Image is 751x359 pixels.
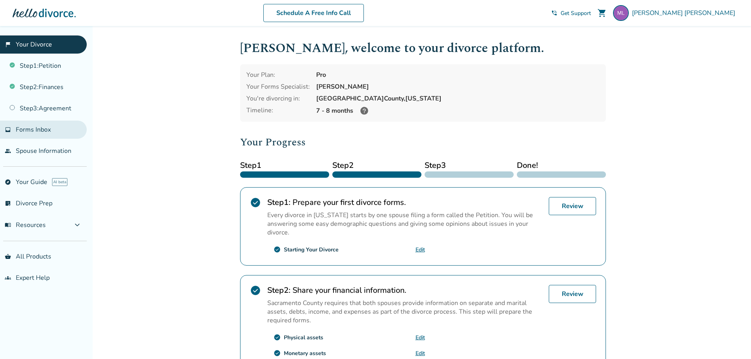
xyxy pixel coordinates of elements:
[267,299,542,325] p: Sacramento County requires that both spouses provide information on separate and marital assets, ...
[316,71,600,79] div: Pro
[316,106,600,115] div: 7 - 8 months
[267,197,542,208] h2: Prepare your first divorce forms.
[267,211,542,237] p: Every divorce in [US_STATE] starts by one spouse filing a form called the Petition. You will be a...
[240,134,606,150] h2: Your Progress
[416,334,425,341] a: Edit
[267,285,542,296] h2: Share your financial information.
[267,285,291,296] strong: Step 2 :
[240,160,329,171] span: Step 1
[274,350,281,357] span: check_circle
[274,246,281,253] span: check_circle
[284,246,339,253] div: Starting Your Divorce
[5,253,11,260] span: shopping_basket
[551,10,557,16] span: phone_in_talk
[284,334,323,341] div: Physical assets
[246,82,310,91] div: Your Forms Specialist:
[5,275,11,281] span: groups
[613,5,629,21] img: mpjlewis@gmail.com
[73,220,82,230] span: expand_more
[316,94,600,103] div: [GEOGRAPHIC_DATA] County, [US_STATE]
[561,9,591,17] span: Get Support
[551,9,591,17] a: phone_in_talkGet Support
[416,246,425,253] a: Edit
[246,94,310,103] div: You're divorcing in:
[549,197,596,215] a: Review
[240,39,606,58] h1: [PERSON_NAME] , welcome to your divorce platform.
[284,350,326,357] div: Monetary assets
[246,106,310,115] div: Timeline:
[632,9,738,17] span: [PERSON_NAME] [PERSON_NAME]
[5,222,11,228] span: menu_book
[517,160,606,171] span: Done!
[5,126,11,133] span: inbox
[5,41,11,48] span: flag_2
[246,71,310,79] div: Your Plan:
[5,221,46,229] span: Resources
[332,160,421,171] span: Step 2
[5,179,11,185] span: explore
[597,8,607,18] span: shopping_cart
[250,285,261,296] span: check_circle
[5,148,11,154] span: people
[274,334,281,341] span: check_circle
[712,321,751,359] iframe: Chat Widget
[267,197,291,208] strong: Step 1 :
[5,200,11,206] span: list_alt_check
[52,178,67,186] span: AI beta
[425,160,514,171] span: Step 3
[16,125,51,134] span: Forms Inbox
[263,4,364,22] a: Schedule A Free Info Call
[549,285,596,303] a: Review
[250,197,261,208] span: check_circle
[416,350,425,357] a: Edit
[316,82,600,91] div: [PERSON_NAME]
